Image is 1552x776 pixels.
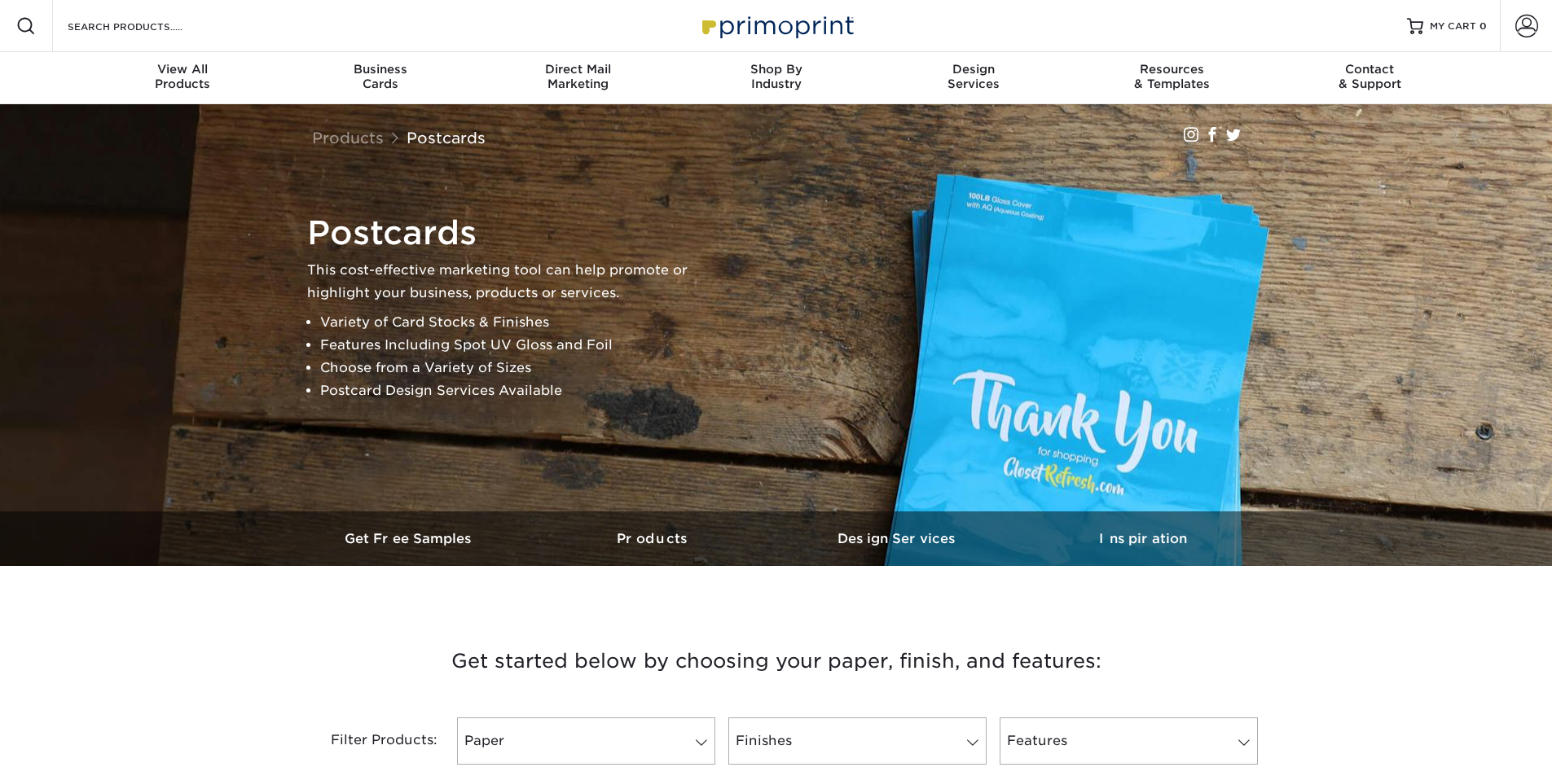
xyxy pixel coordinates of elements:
div: Industry [677,62,875,91]
a: BusinessCards [281,52,479,104]
input: SEARCH PRODUCTS..... [66,16,225,36]
a: Postcards [407,129,486,147]
a: Design Services [776,511,1021,566]
a: Products [532,511,776,566]
div: Filter Products: [288,717,451,765]
a: Paper [457,717,715,765]
span: Direct Mail [479,62,677,77]
span: Resources [1073,62,1271,77]
a: Contact& Support [1271,52,1469,104]
span: 0 [1479,20,1487,32]
p: This cost-effective marketing tool can help promote or highlight your business, products or servi... [307,259,714,305]
div: Products [84,62,282,91]
a: DesignServices [875,52,1073,104]
a: Resources& Templates [1073,52,1271,104]
div: Services [875,62,1073,91]
li: Choose from a Variety of Sizes [320,357,714,379]
a: Inspiration [1021,511,1265,566]
span: Shop By [677,62,875,77]
li: Features Including Spot UV Gloss and Foil [320,334,714,357]
h3: Get started below by choosing your paper, finish, and features: [300,625,1253,698]
h1: Postcards [307,213,714,252]
a: Products [312,129,384,147]
div: & Templates [1073,62,1271,91]
img: Primoprint [695,8,858,43]
li: Postcard Design Services Available [320,379,714,402]
div: & Support [1271,62,1469,91]
h3: Get Free Samples [288,531,532,546]
span: Design [875,62,1073,77]
div: Cards [281,62,479,91]
span: View All [84,62,282,77]
a: Direct MailMarketing [479,52,677,104]
h3: Products [532,531,776,546]
a: View AllProducts [84,52,282,104]
span: Business [281,62,479,77]
h3: Design Services [776,531,1021,546]
a: Features [1000,717,1258,765]
span: MY CART [1430,20,1476,33]
h3: Inspiration [1021,531,1265,546]
a: Shop ByIndustry [677,52,875,104]
a: Finishes [728,717,987,765]
span: Contact [1271,62,1469,77]
a: Get Free Samples [288,511,532,566]
li: Variety of Card Stocks & Finishes [320,311,714,334]
div: Marketing [479,62,677,91]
